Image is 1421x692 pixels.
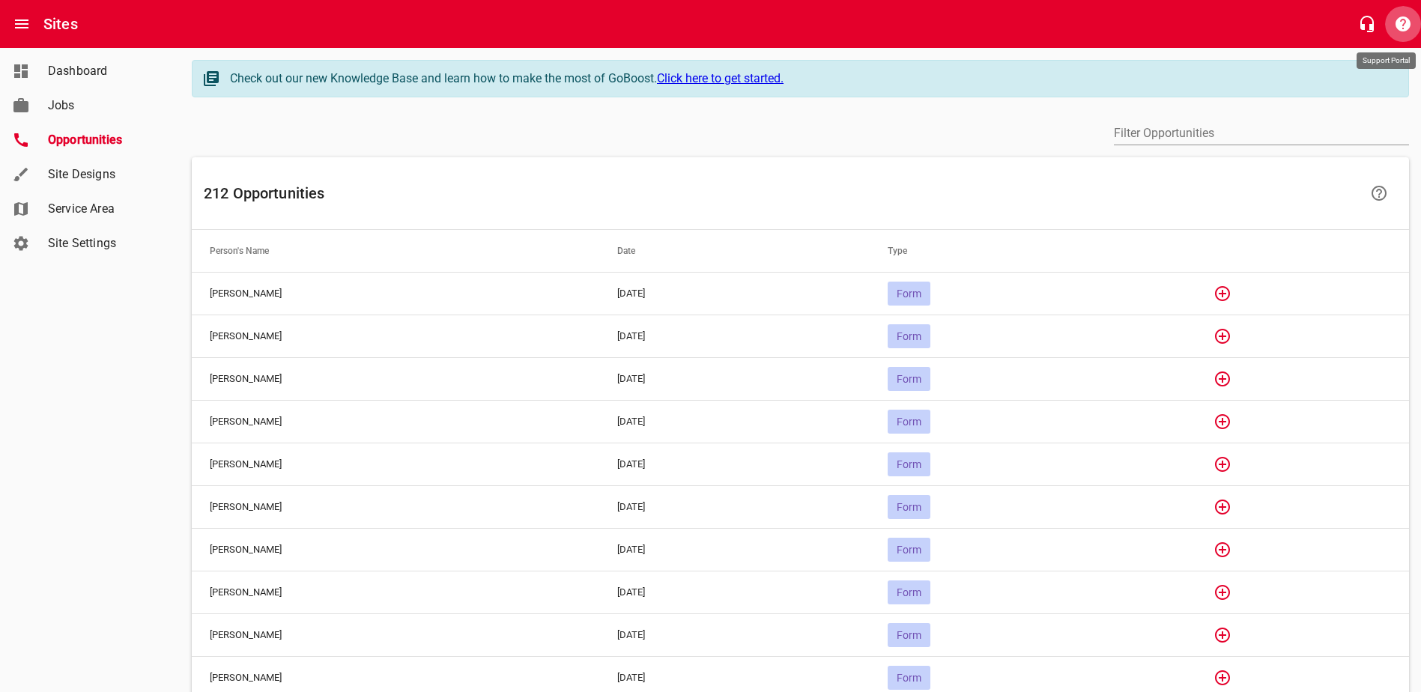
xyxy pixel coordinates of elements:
[888,367,930,391] div: Form
[888,324,930,348] div: Form
[43,12,78,36] h6: Sites
[48,62,162,80] span: Dashboard
[192,272,599,315] td: [PERSON_NAME]
[888,330,930,342] span: Form
[888,672,930,684] span: Form
[599,400,870,443] td: [DATE]
[1349,6,1385,42] button: Live Chat
[1361,175,1397,211] a: Learn more about your Opportunities
[888,373,930,385] span: Form
[888,282,930,306] div: Form
[48,97,162,115] span: Jobs
[192,528,599,571] td: [PERSON_NAME]
[599,485,870,528] td: [DATE]
[599,357,870,400] td: [DATE]
[192,400,599,443] td: [PERSON_NAME]
[599,443,870,485] td: [DATE]
[48,131,162,149] span: Opportunities
[657,71,784,85] a: Click here to get started.
[48,200,162,218] span: Service Area
[888,538,930,562] div: Form
[192,485,599,528] td: [PERSON_NAME]
[192,613,599,656] td: [PERSON_NAME]
[888,410,930,434] div: Form
[599,613,870,656] td: [DATE]
[599,571,870,613] td: [DATE]
[192,571,599,613] td: [PERSON_NAME]
[192,315,599,357] td: [PERSON_NAME]
[888,458,930,470] span: Form
[230,70,1393,88] div: Check out our new Knowledge Base and learn how to make the most of GoBoost.
[888,544,930,556] span: Form
[48,166,162,183] span: Site Designs
[192,357,599,400] td: [PERSON_NAME]
[888,288,930,300] span: Form
[599,315,870,357] td: [DATE]
[888,623,930,647] div: Form
[204,181,1358,205] h6: 212 Opportunities
[599,272,870,315] td: [DATE]
[599,230,870,272] th: Date
[4,6,40,42] button: Open drawer
[192,443,599,485] td: [PERSON_NAME]
[888,452,930,476] div: Form
[888,666,930,690] div: Form
[599,528,870,571] td: [DATE]
[192,230,599,272] th: Person's Name
[870,230,1187,272] th: Type
[888,495,930,519] div: Form
[888,586,930,598] span: Form
[48,234,162,252] span: Site Settings
[888,580,930,604] div: Form
[888,501,930,513] span: Form
[888,416,930,428] span: Form
[888,629,930,641] span: Form
[1114,121,1409,145] input: Filter by author or content.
